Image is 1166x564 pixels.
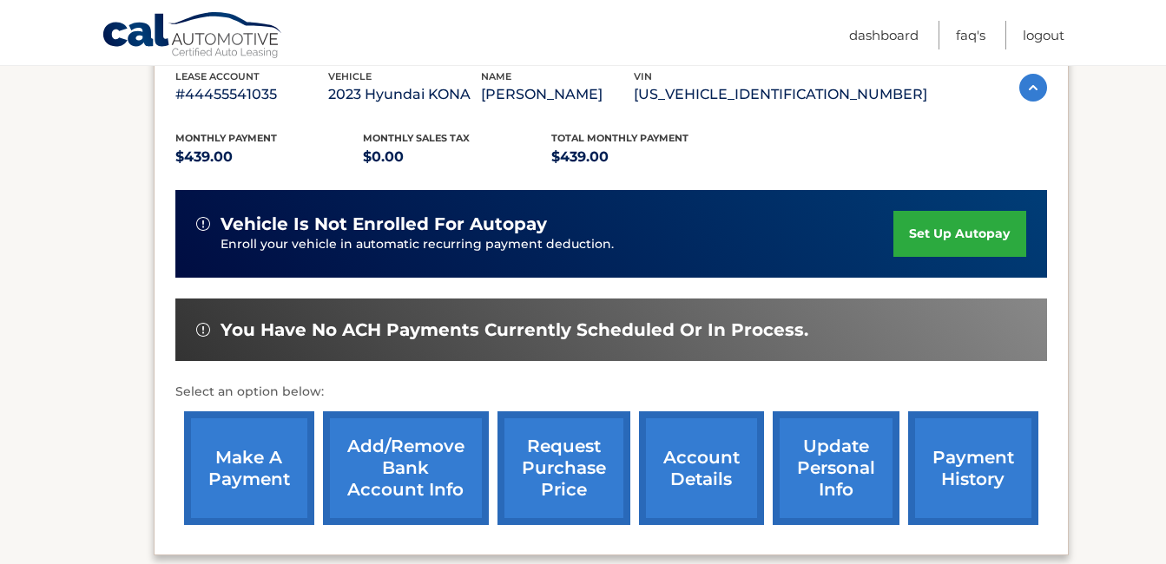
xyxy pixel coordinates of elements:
[908,411,1038,525] a: payment history
[175,132,277,144] span: Monthly Payment
[481,70,511,82] span: name
[773,411,899,525] a: update personal info
[481,82,634,107] p: [PERSON_NAME]
[196,323,210,337] img: alert-white.svg
[175,70,260,82] span: lease account
[849,21,919,49] a: Dashboard
[196,217,210,231] img: alert-white.svg
[639,411,764,525] a: account details
[221,235,894,254] p: Enroll your vehicle in automatic recurring payment deduction.
[551,145,740,169] p: $439.00
[497,411,630,525] a: request purchase price
[323,411,489,525] a: Add/Remove bank account info
[175,82,328,107] p: #44455541035
[221,319,808,341] span: You have no ACH payments currently scheduled or in process.
[184,411,314,525] a: make a payment
[1019,74,1047,102] img: accordion-active.svg
[102,11,284,62] a: Cal Automotive
[634,82,927,107] p: [US_VEHICLE_IDENTIFICATION_NUMBER]
[221,213,547,235] span: vehicle is not enrolled for autopay
[363,145,551,169] p: $0.00
[551,132,688,144] span: Total Monthly Payment
[328,82,481,107] p: 2023 Hyundai KONA
[328,70,372,82] span: vehicle
[1023,21,1064,49] a: Logout
[175,145,364,169] p: $439.00
[175,382,1047,403] p: Select an option below:
[893,211,1025,257] a: set up autopay
[634,70,652,82] span: vin
[363,132,470,144] span: Monthly sales Tax
[956,21,985,49] a: FAQ's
